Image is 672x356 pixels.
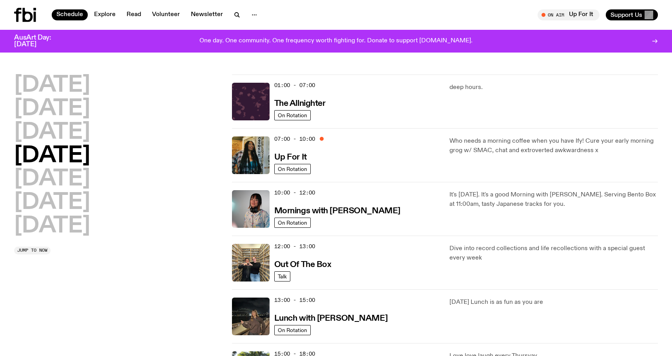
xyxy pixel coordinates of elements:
h3: Mornings with [PERSON_NAME] [274,207,400,215]
span: On Rotation [278,112,307,118]
img: Matt and Kate stand in the music library and make a heart shape with one hand each. [232,244,270,282]
button: [DATE] [14,74,90,96]
p: Who needs a morning coffee when you have Ify! Cure your early morning grog w/ SMAC, chat and extr... [449,136,658,155]
button: [DATE] [14,192,90,214]
h3: Out Of The Box [274,261,331,269]
h3: The Allnighter [274,100,326,108]
a: On Rotation [274,218,311,228]
h3: Lunch with [PERSON_NAME] [274,314,388,323]
span: On Rotation [278,220,307,225]
span: 12:00 - 13:00 [274,243,315,250]
span: Support Us [610,11,642,18]
p: It's [DATE]. It's a good Morning with [PERSON_NAME]. Serving Bento Box at 11:00am, tasty Japanese... [449,190,658,209]
a: Mornings with [PERSON_NAME] [274,205,400,215]
span: 07:00 - 10:00 [274,135,315,143]
button: [DATE] [14,145,90,167]
button: [DATE] [14,215,90,237]
a: Out Of The Box [274,259,331,269]
span: Jump to now [17,248,47,252]
img: Kana Frazer is smiling at the camera with her head tilted slightly to her left. She wears big bla... [232,190,270,228]
a: On Rotation [274,110,311,120]
p: Dive into record collections and life recollections with a special guest every week [449,244,658,263]
a: Read [122,9,146,20]
p: One day. One community. One frequency worth fighting for. Donate to support [DOMAIN_NAME]. [199,38,473,45]
a: Newsletter [186,9,228,20]
a: The Allnighter [274,98,326,108]
img: Ify - a Brown Skin girl with black braided twists, looking up to the side with her tongue stickin... [232,136,270,174]
a: On Rotation [274,164,311,174]
span: Talk [278,273,287,279]
button: Jump to now [14,247,51,254]
h3: AusArt Day: [DATE] [14,35,64,48]
span: On Rotation [278,327,307,333]
p: deep hours. [449,83,658,92]
button: [DATE] [14,122,90,143]
a: Up For It [274,152,307,162]
span: 13:00 - 15:00 [274,296,315,304]
img: Izzy Page stands above looking down at Opera Bar. She poses in front of the Harbour Bridge in the... [232,298,270,335]
h3: Up For It [274,153,307,162]
p: [DATE] Lunch is as fun as you are [449,298,658,307]
span: 10:00 - 12:00 [274,189,315,196]
span: On Rotation [278,166,307,172]
span: 01:00 - 07:00 [274,82,315,89]
button: On AirUp For It [538,9,600,20]
a: Talk [274,271,290,282]
a: Schedule [52,9,88,20]
button: [DATE] [14,98,90,120]
a: Explore [89,9,120,20]
a: On Rotation [274,325,311,335]
button: [DATE] [14,168,90,190]
a: Volunteer [147,9,185,20]
button: Support Us [606,9,658,20]
a: Lunch with [PERSON_NAME] [274,313,388,323]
